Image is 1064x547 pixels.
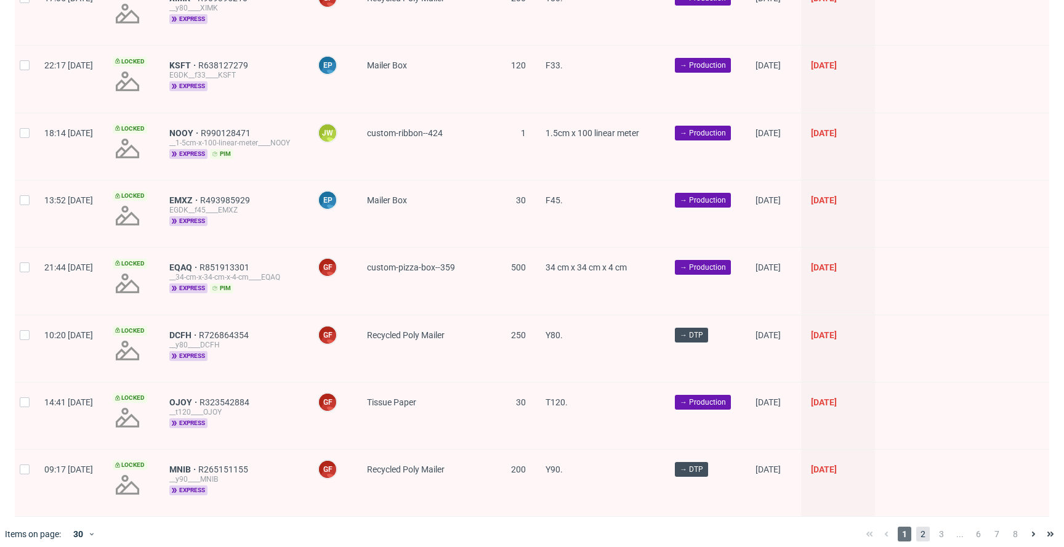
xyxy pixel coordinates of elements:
span: Locked [113,259,147,269]
div: __1-5cm-x-100-linear-meter____NOOY [169,138,298,148]
a: MNIB [169,464,198,474]
span: 2 [916,527,930,541]
span: 30 [516,397,526,407]
span: [DATE] [811,464,837,474]
span: R493985929 [200,195,252,205]
a: OJOY [169,397,199,407]
span: Y90. [546,464,563,474]
span: [DATE] [811,397,837,407]
span: 250 [511,330,526,340]
span: pim [210,283,233,293]
span: [DATE] [811,262,837,272]
div: __y80____DCFH [169,340,298,350]
div: EGDK__f33____KSFT [169,70,298,80]
figcaption: GF [319,394,336,411]
a: R265151155 [198,464,251,474]
span: 18:14 [DATE] [44,128,93,138]
span: 21:44 [DATE] [44,262,93,272]
img: no_design.png [113,201,142,230]
a: R990128471 [201,128,253,138]
span: → Production [680,262,726,273]
span: pim [210,149,233,159]
a: EQAQ [169,262,199,272]
span: Y80. [546,330,563,340]
a: R726864354 [199,330,251,340]
span: F45. [546,195,563,205]
figcaption: GF [319,326,336,344]
span: [DATE] [756,330,781,340]
span: [DATE] [756,128,781,138]
img: no_design.png [113,67,142,96]
span: express [169,485,208,495]
span: 120 [511,60,526,70]
span: 7 [990,527,1004,541]
span: NOOY [169,128,201,138]
span: Mailer Box [367,60,407,70]
img: no_design.png [113,470,142,500]
a: EMXZ [169,195,200,205]
span: → DTP [680,464,703,475]
span: Locked [113,326,147,336]
a: R638127279 [198,60,251,70]
span: 34 cm x 34 cm x 4 cm [546,262,627,272]
span: Locked [113,57,147,67]
span: → Production [680,60,726,71]
img: no_design.png [113,269,142,298]
div: __34-cm-x-34-cm-x-4-cm____EQAQ [169,272,298,282]
span: Mailer Box [367,195,407,205]
span: KSFT [169,60,198,70]
span: 13:52 [DATE] [44,195,93,205]
span: express [169,216,208,226]
div: __y90____MNIB [169,474,298,484]
a: R851913301 [199,262,252,272]
span: [DATE] [756,397,781,407]
span: [DATE] [756,464,781,474]
span: Recycled Poly Mailer [367,330,445,340]
span: express [169,81,208,91]
div: EGDK__f45____EMXZ [169,205,298,215]
figcaption: EP [319,57,336,74]
span: → Production [680,397,726,408]
span: Recycled Poly Mailer [367,464,445,474]
span: [DATE] [811,195,837,205]
span: Items on page: [5,528,61,540]
figcaption: GF [319,259,336,276]
span: 09:17 [DATE] [44,464,93,474]
span: 1.5cm x 100 linear meter [546,128,639,138]
span: express [169,14,208,24]
span: [DATE] [811,330,837,340]
figcaption: JW [319,124,336,142]
div: __y80____XIMK [169,3,298,13]
img: no_design.png [113,336,142,365]
span: 8 [1009,527,1022,541]
a: R323542884 [199,397,252,407]
span: 1 [521,128,526,138]
span: F33. [546,60,563,70]
span: Tissue Paper [367,397,416,407]
a: DCFH [169,330,199,340]
span: 6 [972,527,985,541]
span: [DATE] [811,128,837,138]
span: → Production [680,195,726,206]
span: 10:20 [DATE] [44,330,93,340]
span: express [169,351,208,361]
span: 1 [898,527,911,541]
img: no_design.png [113,403,142,432]
span: → DTP [680,330,703,341]
span: [DATE] [811,60,837,70]
span: express [169,283,208,293]
span: 200 [511,464,526,474]
span: [DATE] [756,262,781,272]
span: express [169,418,208,428]
span: custom-ribbon--424 [367,128,443,138]
span: Locked [113,191,147,201]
